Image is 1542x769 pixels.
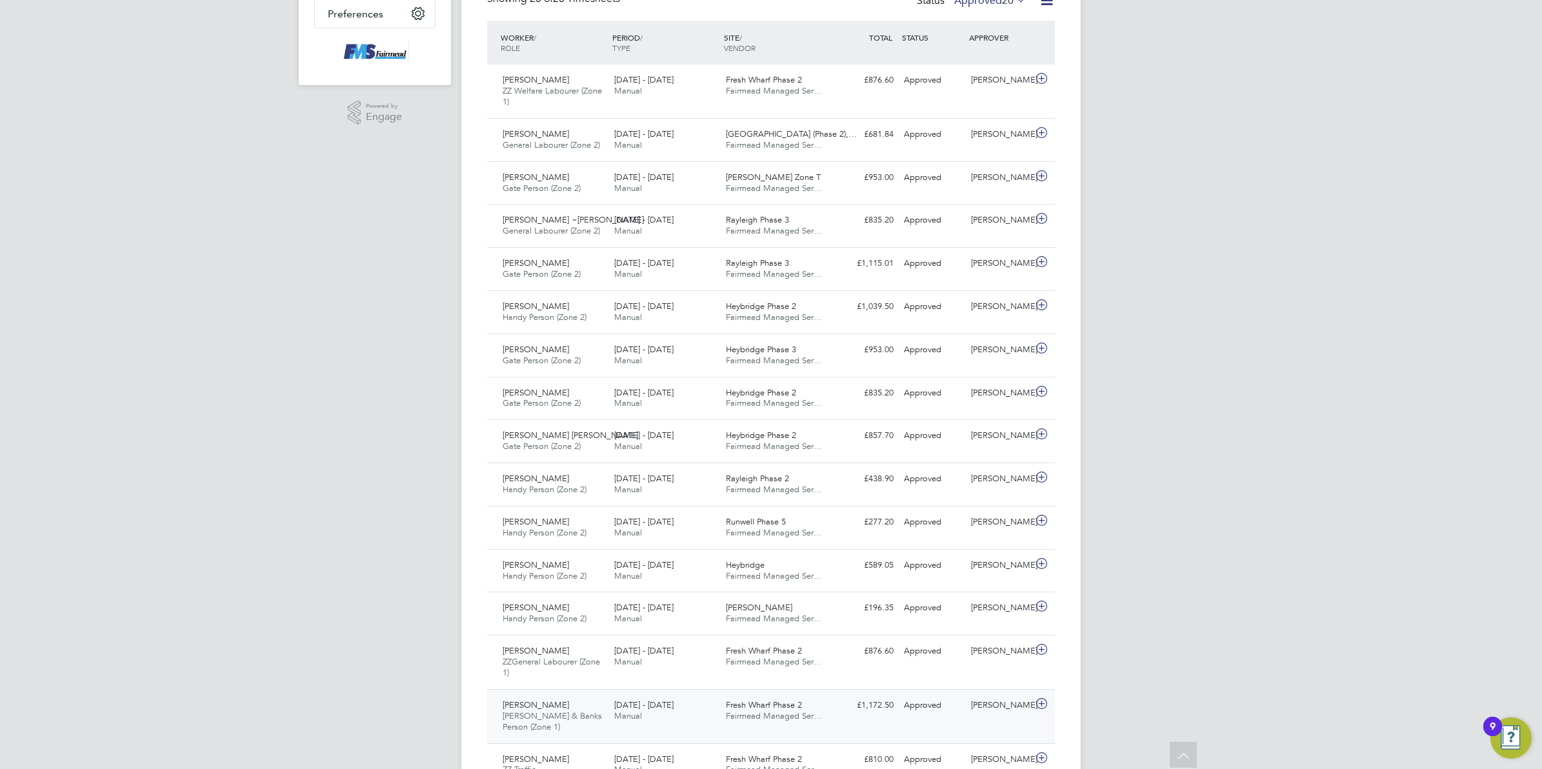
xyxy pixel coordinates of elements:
span: Fairmead Managed Ser… [726,710,822,721]
span: [DATE] - [DATE] [614,602,674,613]
span: Manual [614,613,642,624]
div: Approved [899,555,966,576]
span: Handy Person (Zone 2) [503,570,586,581]
span: Fairmead Managed Ser… [726,613,822,624]
div: Approved [899,253,966,274]
span: [DATE] - [DATE] [614,172,674,183]
a: Powered byEngage [348,101,403,125]
span: Fairmead Managed Ser… [726,441,822,452]
div: £438.90 [832,468,899,490]
div: [PERSON_NAME] [966,253,1033,274]
span: VENDOR [724,43,756,53]
span: Fairmead Managed Ser… [726,183,822,194]
span: [DATE] - [DATE] [614,430,674,441]
span: Fairmead Managed Ser… [726,355,822,366]
span: [DATE] - [DATE] [614,473,674,484]
span: [PERSON_NAME] [503,387,569,398]
div: Approved [899,425,966,446]
span: [PERSON_NAME] [503,602,569,613]
div: £953.00 [832,339,899,361]
span: Powered by [366,101,402,112]
span: Handy Person (Zone 2) [503,484,586,495]
div: [PERSON_NAME] [966,167,1033,188]
span: Fairmead Managed Ser… [726,312,822,323]
div: Approved [899,210,966,231]
div: [PERSON_NAME] [966,296,1033,317]
span: Gate Person (Zone 2) [503,397,581,408]
span: Handy Person (Zone 2) [503,613,586,624]
span: Fresh Wharf Phase 2 [726,645,802,656]
div: [PERSON_NAME] [966,597,1033,619]
img: f-mead-logo-retina.png [341,41,409,62]
span: Engage [366,112,402,123]
span: Preferences [328,8,383,20]
span: Fairmead Managed Ser… [726,527,822,538]
div: [PERSON_NAME] [966,425,1033,446]
span: [DATE] - [DATE] [614,214,674,225]
span: Gate Person (Zone 2) [503,355,581,366]
span: [PERSON_NAME] [503,516,569,527]
span: TYPE [612,43,630,53]
div: [PERSON_NAME] [966,695,1033,716]
span: Gate Person (Zone 2) [503,268,581,279]
div: SITE [721,26,832,59]
span: [DATE] - [DATE] [614,128,674,139]
span: Heybridge Phase 2 [726,430,796,441]
div: Approved [899,383,966,404]
span: [PERSON_NAME] Zone T [726,172,821,183]
div: WORKER [497,26,609,59]
span: TOTAL [869,32,892,43]
span: Manual [614,710,642,721]
div: STATUS [899,26,966,49]
span: Manual [614,225,642,236]
span: Fairmead Managed Ser… [726,139,822,150]
span: [PERSON_NAME] [PERSON_NAME] [503,430,638,441]
span: Heybridge Phase 3 [726,344,796,355]
span: [DATE] - [DATE] [614,301,674,312]
div: Approved [899,695,966,716]
span: ZZGeneral Labourer (Zone 1) [503,656,600,678]
span: Fairmead Managed Ser… [726,656,822,667]
div: [PERSON_NAME] [966,555,1033,576]
div: [PERSON_NAME] [966,468,1033,490]
span: Fresh Wharf Phase 2 [726,699,802,710]
span: Heybridge Phase 2 [726,301,796,312]
span: Manual [614,183,642,194]
span: Fresh Wharf Phase 2 [726,754,802,764]
div: £681.84 [832,124,899,145]
span: Manual [614,85,642,96]
div: APPROVER [966,26,1033,49]
span: [DATE] - [DATE] [614,754,674,764]
span: [PERSON_NAME] [503,559,569,570]
div: [PERSON_NAME] [966,512,1033,533]
span: [PERSON_NAME] [503,473,569,484]
div: Approved [899,641,966,662]
div: £835.20 [832,383,899,404]
div: Approved [899,167,966,188]
span: Rayleigh Phase 3 [726,214,789,225]
span: [PERSON_NAME] [503,344,569,355]
span: Manual [614,139,642,150]
span: Fairmead Managed Ser… [726,397,822,408]
span: [DATE] - [DATE] [614,74,674,85]
span: [DATE] - [DATE] [614,344,674,355]
div: £277.20 [832,512,899,533]
span: Fairmead Managed Ser… [726,268,822,279]
div: Approved [899,70,966,91]
span: [PERSON_NAME] & Banks Person (Zone 1) [503,710,602,732]
span: Rayleigh Phase 2 [726,473,789,484]
span: [PERSON_NAME] [503,74,569,85]
span: Manual [614,570,642,581]
div: £953.00 [832,167,899,188]
span: Manual [614,656,642,667]
span: Gate Person (Zone 2) [503,441,581,452]
span: [PERSON_NAME] ~[PERSON_NAME] [503,214,644,225]
span: [PERSON_NAME] [503,754,569,764]
span: [DATE] - [DATE] [614,387,674,398]
span: [PERSON_NAME] [726,602,792,613]
div: [PERSON_NAME] [966,339,1033,361]
div: [PERSON_NAME] [966,641,1033,662]
div: £835.20 [832,210,899,231]
span: [DATE] - [DATE] [614,559,674,570]
span: [PERSON_NAME] [503,172,569,183]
